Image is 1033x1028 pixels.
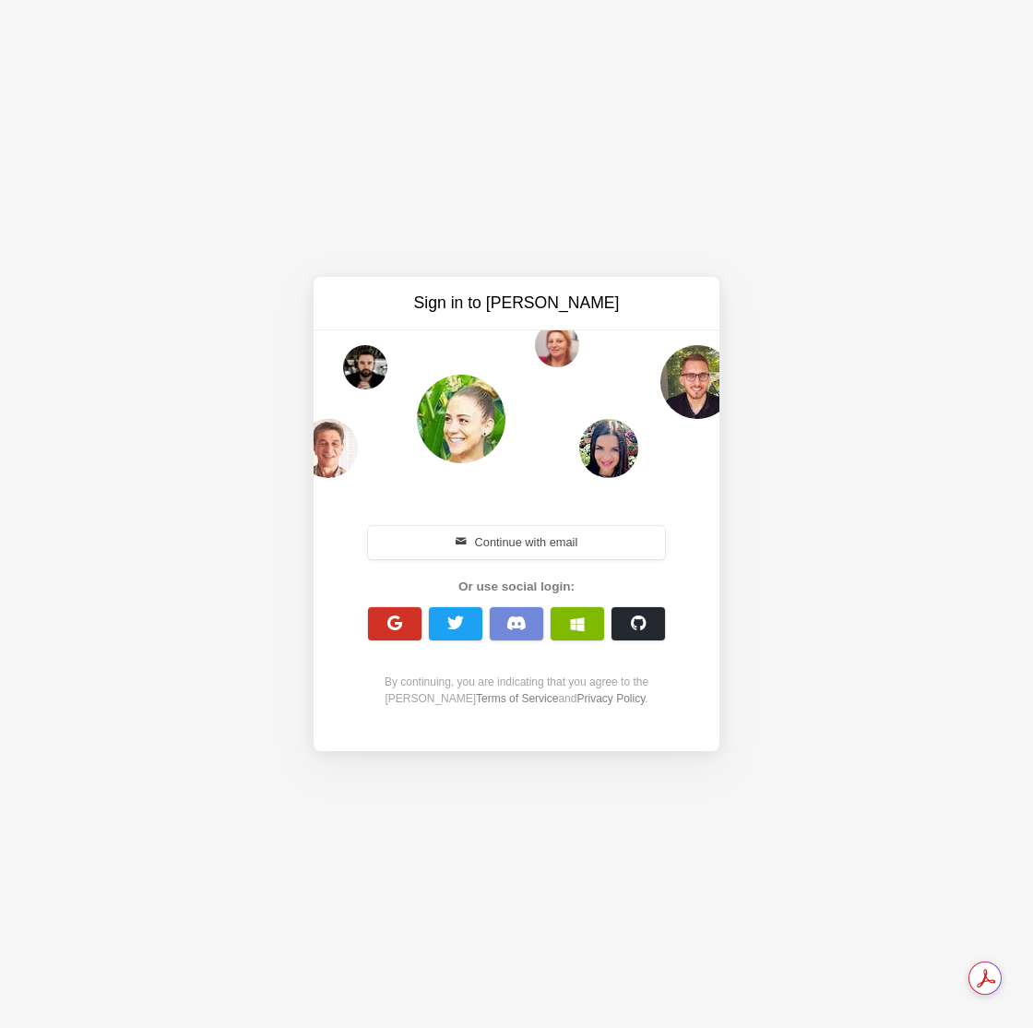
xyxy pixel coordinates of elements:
[362,292,671,315] h3: Sign in to [PERSON_NAME]
[576,692,645,705] a: Privacy Policy
[358,578,675,596] div: Or use social login:
[368,526,665,559] button: Continue with email
[358,674,675,707] div: By continuing, you are indicating that you agree to the [PERSON_NAME] and .
[476,692,558,705] a: Terms of Service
